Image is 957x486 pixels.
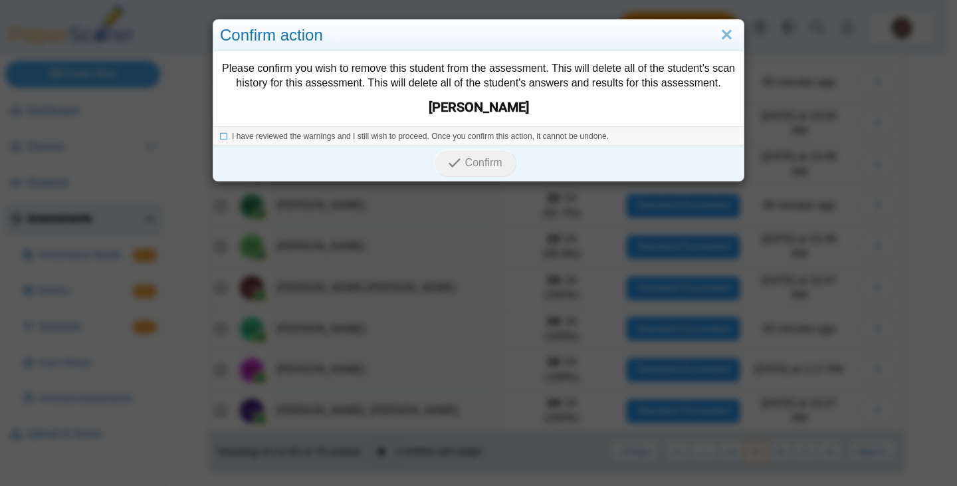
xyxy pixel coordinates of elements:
div: Please confirm you wish to remove this student from the assessment. This will delete all of the s... [213,51,744,126]
button: Confirm [434,150,516,176]
div: Confirm action [213,20,744,51]
span: Confirm [465,157,502,168]
strong: [PERSON_NAME] [220,98,737,116]
span: I have reviewed the warnings and I still wish to proceed. Once you confirm this action, it cannot... [232,132,609,141]
a: Close [716,24,737,47]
